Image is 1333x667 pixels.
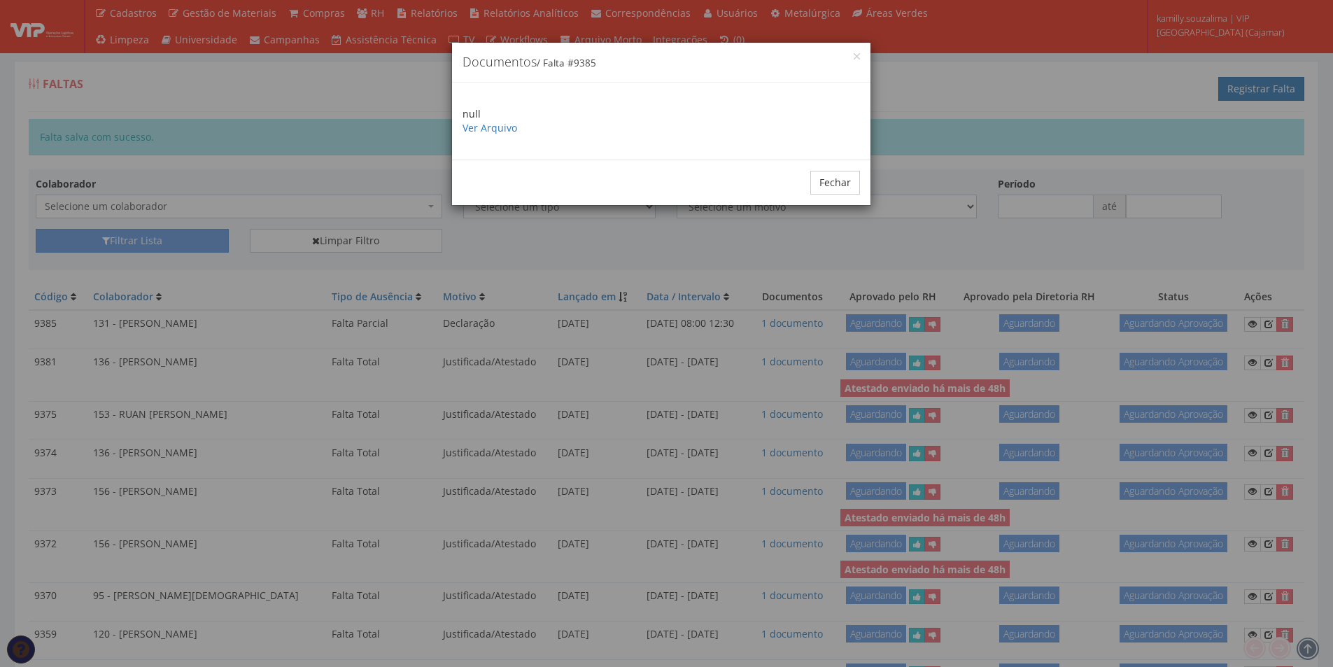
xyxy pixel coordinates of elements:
[463,121,517,134] a: Ver Arquivo
[574,57,596,69] span: 9385
[463,107,860,135] p: null
[854,53,860,59] button: Close
[463,53,860,71] h4: Documentos
[810,171,860,195] button: Fechar
[537,57,596,69] small: / Falta #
